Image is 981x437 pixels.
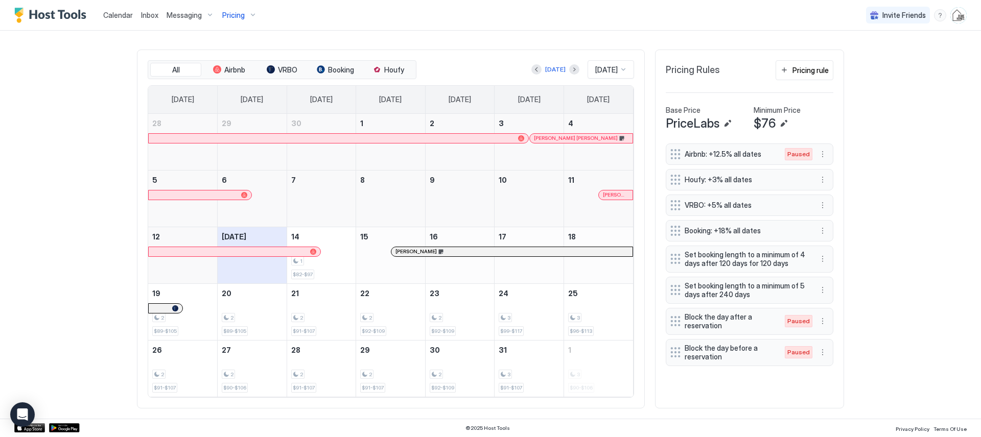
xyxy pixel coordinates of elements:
[816,253,829,265] button: More options
[495,284,564,303] a: October 24, 2025
[495,227,564,246] a: October 17, 2025
[360,176,365,184] span: 8
[363,63,414,77] button: Houfy
[172,65,180,75] span: All
[816,284,829,296] div: menu
[14,8,91,23] a: Host Tools Logo
[218,227,287,246] a: October 13, 2025
[495,114,564,133] a: October 3, 2025
[218,227,287,283] td: October 13, 2025
[203,63,254,77] button: Airbnb
[362,328,385,334] span: $92-$109
[465,425,510,431] span: © 2025 Host Tools
[230,371,233,378] span: 2
[300,371,303,378] span: 2
[685,175,806,184] span: Houfy: +3% all dates
[161,314,164,321] span: 2
[218,283,287,340] td: October 20, 2025
[293,328,315,334] span: $91-$107
[426,227,495,246] a: October 16, 2025
[534,135,618,141] span: [PERSON_NAME] [PERSON_NAME]
[356,284,425,303] a: October 22, 2025
[495,283,564,340] td: October 24, 2025
[223,328,246,334] span: $89-$105
[431,384,454,391] span: $92-$109
[291,289,299,298] span: 21
[666,277,833,304] div: Set booking length to a minimum of 5 days after 240 days menu
[531,64,542,75] button: Previous month
[287,283,356,340] td: October 21, 2025
[564,114,633,133] a: October 4, 2025
[816,225,829,237] button: More options
[564,171,633,189] a: October 11, 2025
[507,371,510,378] span: 3
[569,64,579,75] button: Next month
[564,227,633,283] td: October 18, 2025
[495,227,564,283] td: October 17, 2025
[438,371,441,378] span: 2
[395,248,628,255] div: [PERSON_NAME]
[148,114,217,133] a: September 28, 2025
[172,95,194,104] span: [DATE]
[754,116,776,131] span: $76
[360,232,368,241] span: 15
[499,119,504,128] span: 3
[500,328,522,334] span: $99-$117
[287,227,356,283] td: October 14, 2025
[300,314,303,321] span: 2
[152,232,160,241] span: 12
[934,9,946,21] div: menu
[148,114,218,171] td: September 28, 2025
[882,11,926,20] span: Invite Friends
[356,114,426,171] td: October 1, 2025
[507,314,510,321] span: 3
[431,328,454,334] span: $92-$109
[360,119,363,128] span: 1
[426,114,495,133] a: October 2, 2025
[293,384,315,391] span: $91-$107
[14,423,45,432] div: App Store
[816,284,829,296] button: More options
[587,95,610,104] span: [DATE]
[230,314,233,321] span: 2
[666,246,833,273] div: Set booking length to a minimum of 4 days after 120 days for 120 days menu
[499,176,507,184] span: 10
[356,227,426,283] td: October 15, 2025
[787,150,810,159] span: Paused
[787,317,810,326] span: Paused
[369,371,372,378] span: 2
[568,289,578,298] span: 25
[379,95,402,104] span: [DATE]
[356,114,425,133] a: October 1, 2025
[544,63,567,76] button: [DATE]
[666,339,833,366] div: Block the day before a reservation Pausedmenu
[141,10,158,20] a: Inbox
[500,384,522,391] span: $91-$107
[287,171,356,189] a: October 7, 2025
[148,283,218,340] td: October 19, 2025
[360,346,370,354] span: 29
[356,171,425,189] a: October 8, 2025
[603,191,628,198] span: [PERSON_NAME]
[148,170,218,227] td: October 5, 2025
[287,341,356,359] a: October 28, 2025
[362,384,384,391] span: $91-$107
[369,314,372,321] span: 2
[222,289,231,298] span: 20
[685,312,775,330] span: Block the day after a reservation
[449,95,471,104] span: [DATE]
[291,119,301,128] span: 30
[218,170,287,227] td: October 6, 2025
[223,384,246,391] span: $90-$106
[666,106,700,115] span: Base Price
[721,117,734,130] button: Edit
[148,227,217,246] a: October 12, 2025
[425,283,495,340] td: October 23, 2025
[287,114,356,171] td: September 30, 2025
[287,340,356,397] td: October 28, 2025
[356,227,425,246] a: October 15, 2025
[291,176,296,184] span: 7
[430,289,439,298] span: 23
[287,114,356,133] a: September 30, 2025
